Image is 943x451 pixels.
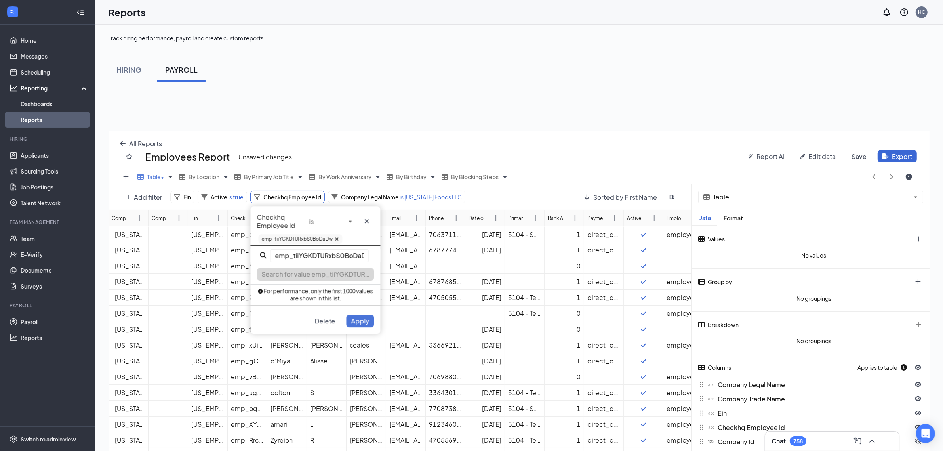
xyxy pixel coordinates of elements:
div: [PERSON_NAME] [350,388,383,397]
a: Team [21,231,88,247]
a: Documents [21,262,88,278]
span: By Work Anniversary [318,173,371,180]
div: Date of Birth [469,214,487,222]
div: [US_STATE] Foods LLC [115,277,145,286]
svg: Minimize [882,436,891,446]
div: employee [667,293,699,302]
div: [US_EMPLOYER_IDENTIFICATION_NUMBER] [191,341,224,349]
div: d’Miya [271,357,303,365]
div: Company Legal Name [112,214,131,222]
a: Messages [21,48,88,64]
div: 5104 - Shift Leader [508,230,541,239]
div: amari [271,420,303,428]
span: Ein [183,193,191,201]
span: Breakdown [708,321,739,328]
div: [US_EMPLOYER_IDENTIFICATION_NUMBER] [191,230,224,239]
div: [US_EMPLOYER_IDENTIFICATION_NUMBER] [191,404,224,413]
div: 1 [548,436,581,444]
button: eye-open icon [910,421,926,434]
div: 3364301768 [429,388,462,397]
span: Company Id [718,438,754,446]
div: employee [667,420,699,428]
button: undefined icon [257,268,374,281]
div: scales [350,341,383,349]
div: [EMAIL_ADDRESS][DOMAIN_NAME] [389,388,422,397]
span: Apply [351,317,370,325]
span: Unsaved changes [238,153,292,161]
button: Data [692,210,717,226]
div: [DATE] [469,293,501,302]
div: Zyreion [271,436,303,444]
button: wand icon [744,150,789,162]
span: Employees Report [145,152,230,161]
div: [DATE] [469,404,501,413]
div: Views [109,170,930,184]
div: [PERSON_NAME] [310,341,343,349]
div: emp_GSS3k4lh7nVjPKq2izny [231,309,264,317]
div: Data [692,214,717,221]
div: 6787774984 [429,246,462,254]
div: [EMAIL_ADDRESS][DOMAIN_NAME] [389,341,422,349]
span: Delete [315,317,335,325]
div: 4705055379 [429,293,462,302]
span: Add filter [134,193,162,201]
button: arrow-left icon [115,137,167,150]
div: 7063711377 [429,230,462,239]
div: [DATE] [469,341,501,349]
div: [US_STATE] Foods LLC [115,420,145,428]
div: [EMAIL_ADDRESS][DOMAIN_NAME] [389,293,422,302]
span: Edit data [808,152,836,161]
div: Ein [692,406,910,420]
div: 1 [548,404,581,413]
div: [PERSON_NAME] [271,404,303,413]
a: Surveys [21,278,88,294]
div: [PERSON_NAME] [350,420,383,428]
div: [US_STATE] Foods LLC [115,373,145,381]
button: ChevronUp [866,435,878,447]
div: direct_deposit [587,246,620,254]
div: [US_STATE] Foods LLC [115,436,145,444]
div: emp_xUi8rFeUSCVUVD3EPZth [231,341,264,349]
button: eye-open icon [910,392,926,405]
div: Checkhq Employee Id [231,214,250,222]
button: angle-left icon [866,170,882,183]
span: No groupings [695,334,933,348]
span: is true [227,193,244,201]
svg: Notifications [882,8,892,17]
svg: Settings [10,435,17,443]
span: Save [852,152,867,161]
div: emp_oqtuHi8zkUxBgNvaGCcg [231,404,264,413]
div: Company Trade Name [152,214,170,222]
div: Primary Job Title [508,214,527,222]
div: [US_STATE] Foods LLC [115,309,145,317]
a: E-Verify [21,247,88,262]
div: [EMAIL_ADDRESS][DOMAIN_NAME] [389,373,422,381]
div: Alisse [310,357,343,365]
div: 1 [548,341,581,349]
div: 1 [548,420,581,428]
div: [DATE] [469,436,501,444]
div: Phone [429,214,444,222]
div: [EMAIL_ADDRESS][DOMAIN_NAME] [389,277,422,286]
div: By Blocking Steps [440,170,512,184]
button: ComposeMessage [852,435,864,447]
button: eye-open icon [910,378,926,391]
div: HC [918,9,925,15]
div: direct_deposit [587,404,620,413]
div: employee [667,436,699,444]
span: Ein [718,409,727,417]
div: [EMAIL_ADDRESS][DOMAIN_NAME] [389,262,422,270]
div: [US_EMPLOYER_IDENTIFICATION_NUMBER] [191,277,224,286]
span: No values [695,248,933,262]
div: [US_EMPLOYER_IDENTIFICATION_NUMBER] [191,325,224,333]
svg: ComposeMessage [853,436,863,446]
div: [US_STATE] Foods LLC [115,341,145,349]
div: Switch to admin view [21,435,76,443]
span: Values [708,235,725,243]
div: [US_STATE] Foods LLC [115,246,145,254]
div: [EMAIL_ADDRESS][DOMAIN_NAME] [389,246,422,254]
span: Active [211,193,227,201]
div: 5104 - Team Member [508,388,541,397]
div: [US_EMPLOYER_IDENTIFICATION_NUMBER] [191,262,224,270]
div: emp_tiiYGKDTURxbS0BoDaDw [259,234,343,244]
